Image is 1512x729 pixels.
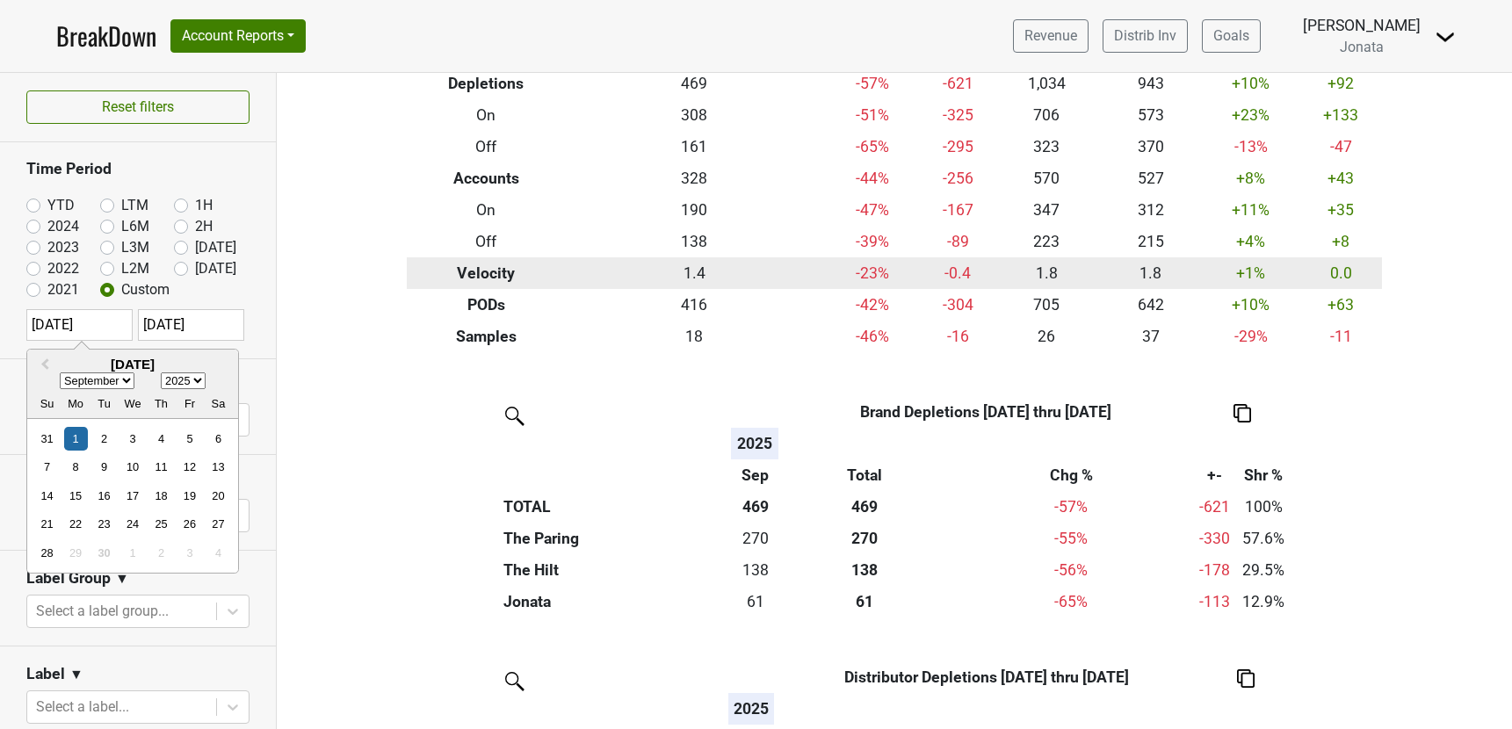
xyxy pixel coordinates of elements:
[47,195,75,216] label: YTD
[35,541,59,565] div: Choose Sunday, September 28th, 2025
[921,131,995,162] td: -295
[1233,404,1251,422] img: Copy to clipboard
[195,237,236,258] label: [DATE]
[499,523,731,554] th: The Paring
[823,257,921,289] td: -23 %
[823,99,921,131] td: -51 %
[64,512,88,536] div: Choose Monday, September 22nd, 2025
[823,131,921,162] td: -65 %
[1203,321,1300,352] td: -29 %
[1299,131,1382,162] td: -47
[92,484,116,508] div: Choose Tuesday, September 16th, 2025
[407,257,566,289] th: Velocity
[149,512,173,536] div: Choose Thursday, September 25th, 2025
[177,392,201,415] div: Friday
[728,693,774,725] th: 2025: activate to sort column ascending
[499,586,731,617] th: Jonata
[1197,559,1231,581] div: -178
[407,162,566,194] th: Accounts
[1098,226,1202,257] td: 215
[731,491,778,523] th: 469
[731,554,778,586] td: 138.157
[1202,19,1261,53] a: Goals
[499,401,527,429] img: filter
[69,664,83,685] span: ▼
[92,456,116,480] div: Choose Tuesday, September 9th, 2025
[735,559,775,581] div: 138
[823,226,921,257] td: -39 %
[177,484,201,508] div: Choose Friday, September 19th, 2025
[407,131,566,162] th: Off
[407,289,566,321] th: PODs
[35,512,59,536] div: Choose Sunday, September 21st, 2025
[1098,131,1202,162] td: 370
[1299,321,1382,352] td: -11
[995,289,1098,321] td: 705
[121,216,149,237] label: L6M
[47,237,79,258] label: 2023
[92,541,116,565] div: Not available Tuesday, September 30th, 2025
[92,392,116,415] div: Tuesday
[1435,26,1456,47] img: Dropdown Menu
[566,226,824,257] td: 138
[731,459,778,491] th: Sep
[35,456,59,480] div: Choose Sunday, September 7th, 2025
[64,484,88,508] div: Choose Monday, September 15th, 2025
[47,279,79,300] label: 2021
[1203,99,1300,131] td: +23 %
[206,392,230,415] div: Saturday
[64,456,88,480] div: Choose Monday, September 8th, 2025
[1193,428,1235,459] th: &nbsp;: activate to sort column ascending
[995,162,1098,194] td: 570
[1203,257,1300,289] td: +1 %
[921,257,995,289] td: -0.4
[1299,289,1382,321] td: +63
[499,428,731,459] th: &nbsp;: activate to sort column ascending
[949,693,1198,725] th: &nbsp;: activate to sort column ascending
[47,216,79,237] label: 2024
[566,257,824,289] td: 1.4
[823,162,921,194] td: -44 %
[566,68,824,99] td: 469
[26,569,111,588] h3: Label Group
[995,68,1098,99] td: 1,034
[206,541,230,565] div: Not available Saturday, October 4th, 2025
[735,527,775,550] div: 270
[149,541,173,565] div: Not available Thursday, October 2nd, 2025
[499,554,731,586] th: The Hilt
[138,309,244,341] input: YYYY-MM-DD
[1299,162,1382,194] td: +43
[995,321,1098,352] td: 26
[206,427,230,451] div: Choose Saturday, September 6th, 2025
[121,237,149,258] label: L3M
[784,527,945,550] div: 270
[950,554,1193,586] td: -56 %
[921,226,995,257] td: -89
[206,484,230,508] div: Choose Saturday, September 20th, 2025
[774,693,949,725] th: &nbsp;: activate to sort column ascending
[1098,321,1202,352] td: 37
[1340,39,1384,55] span: Jonata
[35,392,59,415] div: Sunday
[120,541,144,565] div: Not available Wednesday, October 1st, 2025
[177,512,201,536] div: Choose Friday, September 26th, 2025
[1235,554,1291,586] td: 29.5%
[779,554,950,586] th: 138.157
[120,427,144,451] div: Choose Wednesday, September 3rd, 2025
[950,428,1193,459] th: &nbsp;: activate to sort column ascending
[1193,459,1235,491] th: +-
[779,459,950,491] th: Total
[731,523,778,554] td: 269.953
[995,131,1098,162] td: 323
[921,162,995,194] td: -256
[1299,194,1382,226] td: +35
[779,491,950,523] th: 469
[26,90,250,124] button: Reset filters
[950,459,1193,491] th: Chg %
[26,665,65,683] h3: Label
[1240,693,1292,725] th: &nbsp;: activate to sort column ascending
[823,321,921,352] td: -46 %
[1203,131,1300,162] td: -13 %
[784,590,945,613] div: 61
[35,427,59,451] div: Choose Sunday, August 31st, 2025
